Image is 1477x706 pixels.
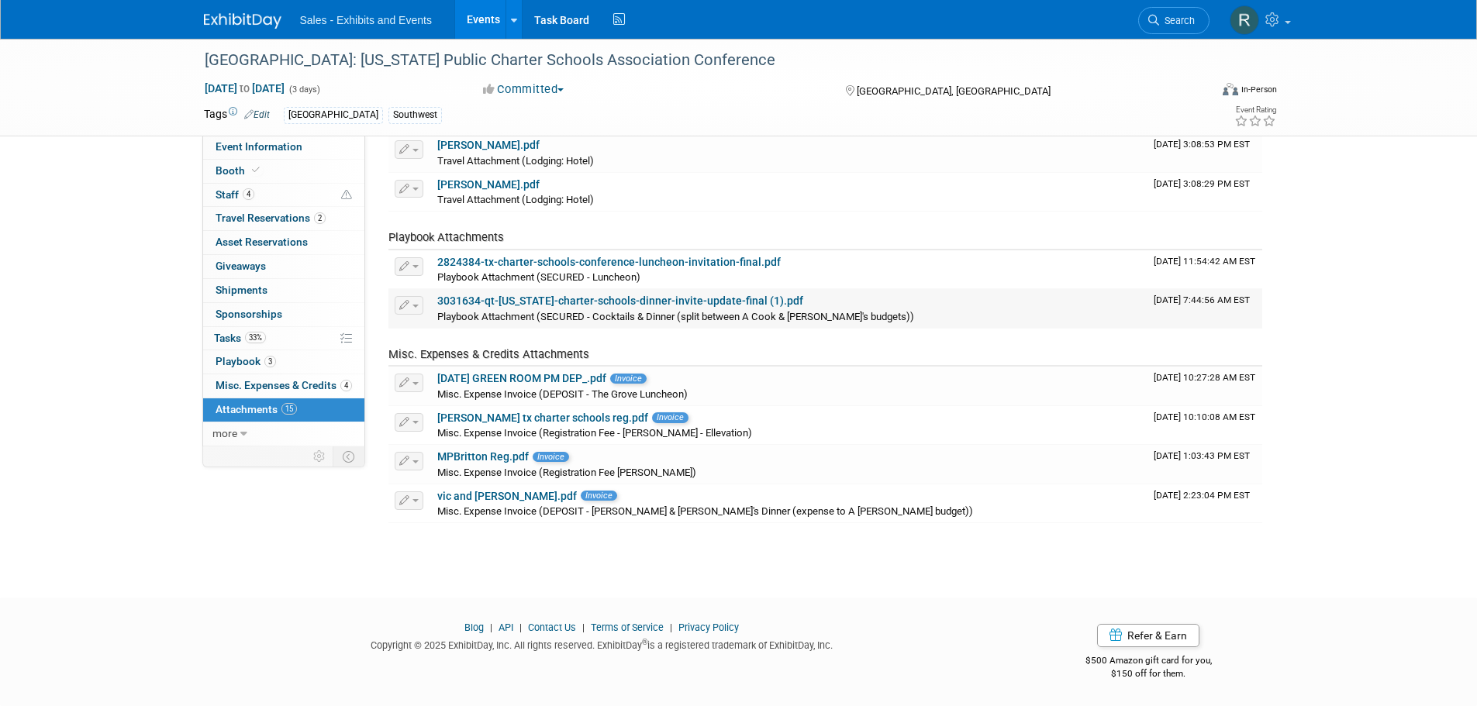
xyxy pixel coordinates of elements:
span: Staff [216,188,254,201]
span: Event Information [216,140,302,153]
span: Playbook [216,355,276,367]
span: Upload Timestamp [1154,139,1250,150]
a: vic and [PERSON_NAME].pdf [437,490,577,502]
a: [DATE] GREEN ROOM PM DEP_.pdf [437,372,606,384]
a: Edit [244,109,270,120]
span: Tasks [214,332,266,344]
span: 2 [314,212,326,224]
span: Invoice [581,491,617,501]
div: Copyright © 2025 ExhibitDay, Inc. All rights reserved. ExhibitDay is a registered trademark of Ex... [204,635,1001,653]
span: 4 [340,380,352,391]
span: Attachments [216,403,297,415]
span: Misc. Expense Invoice (DEPOSIT - The Grove Luncheon) [437,388,688,400]
a: Misc. Expenses & Credits4 [203,374,364,398]
span: Misc. Expenses & Credits [216,379,352,391]
button: Committed [478,81,570,98]
a: [PERSON_NAME] tx charter schools reg.pdf [437,412,648,424]
sup: ® [642,638,647,646]
td: Upload Timestamp [1147,133,1262,172]
a: Playbook3 [203,350,364,374]
td: Upload Timestamp [1147,406,1262,445]
a: Privacy Policy [678,622,739,633]
span: 4 [243,188,254,200]
span: Travel Reservations [216,212,326,224]
span: Travel Attachment (Lodging: Hotel) [437,194,594,205]
a: Sponsorships [203,303,364,326]
td: Upload Timestamp [1147,250,1262,289]
span: Playbook Attachment (SECURED - Cocktails & Dinner (split between A Cook & [PERSON_NAME]'s budgets)) [437,311,914,322]
div: $500 Amazon gift card for you, [1023,644,1274,680]
div: [GEOGRAPHIC_DATA] [284,107,383,123]
span: Search [1159,15,1195,26]
span: (3 days) [288,84,320,95]
a: Contact Us [528,622,576,633]
a: Booth [203,160,364,183]
span: Misc. Expense Invoice (Registration Fee [PERSON_NAME]) [437,467,696,478]
span: Invoice [533,452,569,462]
a: more [203,422,364,446]
td: Personalize Event Tab Strip [306,446,333,467]
span: | [578,622,588,633]
span: 3 [264,356,276,367]
span: Upload Timestamp [1154,450,1250,461]
span: Asset Reservations [216,236,308,248]
a: Event Information [203,136,364,159]
a: Tasks33% [203,327,364,350]
td: Upload Timestamp [1147,289,1262,328]
span: 33% [245,332,266,343]
span: Sales - Exhibits and Events [300,14,432,26]
span: Playbook Attachment (SECURED - Luncheon) [437,271,640,283]
span: Giveaways [216,260,266,272]
a: Shipments [203,279,364,302]
span: Playbook Attachments [388,230,504,244]
a: Terms of Service [591,622,664,633]
span: Shipments [216,284,267,296]
td: Upload Timestamp [1147,173,1262,212]
a: [PERSON_NAME].pdf [437,139,540,151]
span: Upload Timestamp [1154,490,1250,501]
span: Invoice [652,412,688,422]
span: Misc. Expense Invoice (DEPOSIT - [PERSON_NAME] & [PERSON_NAME]'s Dinner (expense to A [PERSON_NAM... [437,505,973,517]
a: Staff4 [203,184,364,207]
a: [PERSON_NAME].pdf [437,178,540,191]
a: Giveaways [203,255,364,278]
img: Renee Dietrich [1230,5,1259,35]
div: Event Format [1118,81,1278,104]
img: ExhibitDay [204,13,281,29]
span: Upload Timestamp [1154,178,1250,189]
a: Asset Reservations [203,231,364,254]
div: In-Person [1241,84,1277,95]
span: more [212,427,237,439]
i: Booth reservation complete [252,166,260,174]
span: Booth [216,164,263,177]
img: Format-Inperson.png [1223,83,1238,95]
a: 3031634-qt-[US_STATE]-charter-schools-dinner-invite-update-final (1).pdf [437,294,803,307]
span: Upload Timestamp [1154,412,1255,422]
span: [GEOGRAPHIC_DATA], [GEOGRAPHIC_DATA] [857,85,1051,97]
td: Toggle Event Tabs [333,446,364,467]
div: Event Rating [1234,106,1276,114]
span: Potential Scheduling Conflict -- at least one attendee is tagged in another overlapping event. [341,188,352,202]
a: Blog [464,622,484,633]
td: Upload Timestamp [1147,484,1262,523]
td: Upload Timestamp [1147,445,1262,484]
td: Upload Timestamp [1147,367,1262,405]
span: [DATE] [DATE] [204,81,285,95]
a: MPBritton Reg.pdf [437,450,529,463]
div: Southwest [388,107,442,123]
td: Tags [204,106,270,124]
a: Attachments15 [203,398,364,422]
a: Search [1138,7,1210,34]
div: $150 off for them. [1023,667,1274,680]
span: | [666,622,676,633]
span: Upload Timestamp [1154,256,1255,267]
div: [GEOGRAPHIC_DATA]: [US_STATE] Public Charter Schools Association Conference [199,46,1186,74]
a: Travel Reservations2 [203,207,364,230]
span: to [237,82,252,95]
span: Sponsorships [216,308,282,320]
span: 15 [281,403,297,415]
span: | [516,622,526,633]
a: API [499,622,513,633]
a: Refer & Earn [1097,624,1199,647]
span: Invoice [610,374,647,384]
